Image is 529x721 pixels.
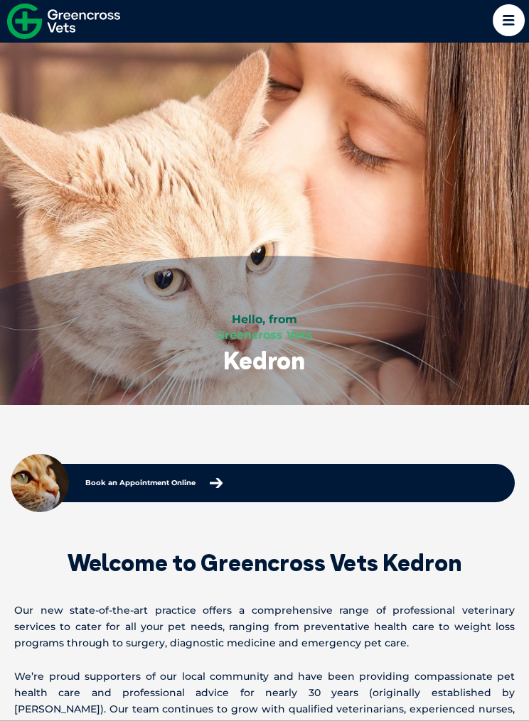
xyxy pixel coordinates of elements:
[14,551,515,574] h2: Welcome to Greencross Vets Kedron
[232,313,297,326] span: Hello, from
[26,347,503,374] h1: Kedron
[85,479,196,487] p: Book an Appointment Online
[78,471,230,495] a: Book an Appointment Online
[14,602,515,652] p: Our new state-of-the-art practice offers a comprehensive range of professional veterinary service...
[216,328,313,342] span: Greencross Vets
